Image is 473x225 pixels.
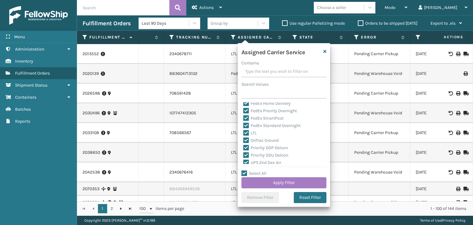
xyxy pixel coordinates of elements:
a: 1 [98,204,107,213]
td: LTL [225,84,287,103]
span: items per page [139,204,184,213]
label: LTL [243,130,257,136]
a: Privacy Policy [442,218,466,223]
span: Inventory [15,59,33,64]
span: Actions [199,5,214,10]
td: Pending Customer BOL [349,196,410,209]
td: [DATE] [410,84,472,103]
td: LTL [225,44,287,64]
label: OnTrac Ground [243,138,279,143]
i: Mark as Shipped [463,187,467,191]
label: UPS 2nd Day Air [243,160,281,165]
h3: Fulfillment Orders [83,20,131,27]
a: 2070354 [83,199,99,206]
td: 708566567 [164,123,225,143]
td: [DATE] [410,182,472,196]
i: Print BOL [456,170,460,174]
td: LTL [225,103,287,123]
a: 883604713102 [169,71,197,76]
label: Contains [241,60,259,66]
span: Actions [424,32,467,42]
td: Pending Carrier Pickup [349,84,410,103]
a: 2026598 [83,90,100,96]
td: [DATE] [410,64,472,84]
i: Mark as Shipped [463,111,467,115]
i: Print BOL [456,131,460,135]
label: Search Values [241,81,269,88]
td: LTL [225,182,287,196]
button: Apply Filter [241,177,326,188]
label: Priority DDP Delcon [243,145,288,150]
td: LTL [225,123,287,143]
a: 2042538 [83,169,100,175]
td: Pending Carrier Pickup [349,143,410,162]
div: 1 - 100 of 144 items [193,206,466,212]
i: Print Label [463,72,467,76]
a: Terms of Use [420,218,441,223]
td: Pending Warehouse Void [349,103,410,123]
label: FedEx SmartPost [243,116,284,121]
td: 708561428 [164,84,225,103]
span: Go to the next page [119,206,123,211]
span: Menu [14,34,25,39]
td: Pending Warehouse Void [349,162,410,182]
a: 2 [107,204,116,213]
input: Type the text you wish to filter on [241,66,326,77]
i: Void BOL [449,150,452,155]
i: Print BOL [456,187,460,191]
h4: Assigned Carrier Service [241,47,305,56]
td: 2340678711 [164,44,225,64]
i: Void BOL [449,91,452,96]
label: Error [361,35,398,40]
span: Containers [15,95,36,100]
td: [DATE] [410,103,472,123]
span: Batches [15,107,31,112]
td: [DATE] [410,44,472,64]
span: Go to the last page [128,206,133,211]
td: 884266744572 [164,196,225,209]
label: FedEx Standard Overnight [243,123,301,128]
label: Use regular Palletizing mode [282,21,345,26]
span: Reports [15,119,30,124]
label: Assigned Carrier Service [238,35,275,40]
td: Pending Warehouse Void [349,64,410,84]
label: Select All [241,171,266,176]
td: [DATE] [410,143,472,162]
td: LTL [225,196,287,209]
a: Go to the last page [126,204,135,213]
button: Reset Filter [294,192,326,203]
i: Mark as Shipped [463,200,467,205]
a: Go to the next page [116,204,126,213]
i: Void BOL [449,111,452,115]
td: 884266949558 [164,182,225,196]
label: Orders to be shipped [DATE] [358,21,418,26]
i: Void BOL [449,131,452,135]
span: Fulfillment Orders [15,71,50,76]
i: Void BOL [449,170,452,174]
label: FedEx Home Delivery [243,101,291,106]
td: FedEx Ground [225,64,287,84]
a: 2070353 [83,186,99,192]
label: FedEx Priority Overnight [243,108,297,113]
td: 2340676416 [164,162,225,182]
td: Pending Carrier Pickup [349,123,410,143]
i: Print BOL [456,52,460,56]
td: LTL [225,143,287,162]
div: Group by [211,20,228,27]
img: logo [9,6,68,25]
label: Tracking Number [176,35,213,40]
span: Shipment Status [15,83,47,88]
i: Mark as Shipped [463,150,467,155]
td: [DATE] [410,196,472,209]
i: Mark as Shipped [463,52,467,56]
span: 100 [139,206,148,212]
td: LTL [225,162,287,182]
i: Print BOL [456,200,460,205]
i: Mark as Shipped [463,91,467,96]
a: 2033108 [83,130,99,136]
td: Pending Carrier Pickup [349,44,410,64]
a: 2030496 [83,110,100,116]
label: State [299,35,337,40]
td: [DATE] [410,123,472,143]
button: Remove Filter [241,192,279,203]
